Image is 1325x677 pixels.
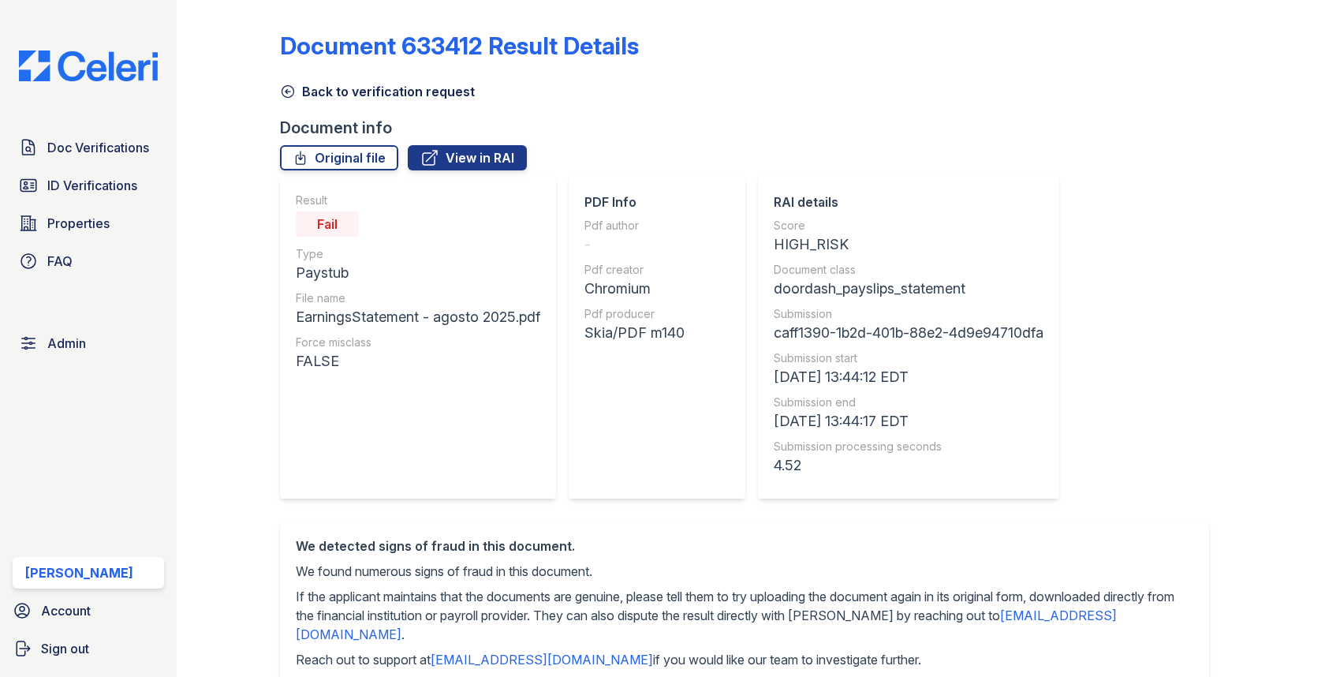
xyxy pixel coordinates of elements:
a: Doc Verifications [13,132,164,163]
a: [EMAIL_ADDRESS][DOMAIN_NAME] [431,652,653,668]
span: Properties [47,214,110,233]
div: PDF Info [584,193,685,211]
p: We found numerous signs of fraud in this document. [296,562,1192,581]
a: Back to verification request [280,82,475,101]
div: [DATE] 13:44:17 EDT [774,410,1043,432]
div: doordash_payslips_statement [774,278,1043,300]
div: Submission [774,306,1043,322]
div: Type [296,246,540,262]
div: Submission start [774,350,1043,366]
div: FALSE [296,350,540,372]
span: FAQ [47,252,73,271]
div: Submission processing seconds [774,439,1043,454]
div: Submission end [774,395,1043,410]
a: FAQ [13,245,164,277]
img: CE_Logo_Blue-a8612792a0a2168367f1c8372b55b34899dd931a85d93a1a3d3e32e68fde9ad4.png [6,50,170,81]
div: Chromium [584,278,685,300]
div: Document info [280,117,1221,139]
a: Sign out [6,633,170,664]
p: If the applicant maintains that the documents are genuine, please tell them to try uploading the ... [296,587,1192,644]
a: View in RAI [408,145,527,170]
a: Account [6,595,170,627]
div: File name [296,290,540,306]
p: Reach out to support at if you would like our team to investigate further. [296,650,1192,669]
div: Score [774,218,1043,234]
div: Pdf creator [584,262,685,278]
a: Properties [13,208,164,239]
span: Account [41,601,91,620]
div: Result [296,193,540,208]
span: Sign out [41,639,89,658]
span: ID Verifications [47,176,137,195]
div: [PERSON_NAME] [25,563,133,582]
div: HIGH_RISK [774,234,1043,256]
a: Original file [280,145,398,170]
span: Doc Verifications [47,138,149,157]
div: Document class [774,262,1043,278]
div: Skia/PDF m140 [584,322,685,344]
div: EarningsStatement - agosto 2025.pdf [296,306,540,328]
div: RAI details [774,193,1043,211]
div: We detected signs of fraud in this document. [296,537,1192,555]
div: Pdf author [584,218,685,234]
div: Paystub [296,262,540,284]
a: Admin [13,327,164,359]
div: [DATE] 13:44:12 EDT [774,366,1043,388]
div: Pdf producer [584,306,685,322]
div: 4.52 [774,454,1043,477]
a: ID Verifications [13,170,164,201]
a: Document 633412 Result Details [280,32,639,60]
span: Admin [47,334,86,353]
div: Fail [296,211,359,237]
div: caff1390-1b2d-401b-88e2-4d9e94710dfa [774,322,1043,344]
span: . [401,627,405,642]
div: - [584,234,685,256]
div: Force misclass [296,335,540,350]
